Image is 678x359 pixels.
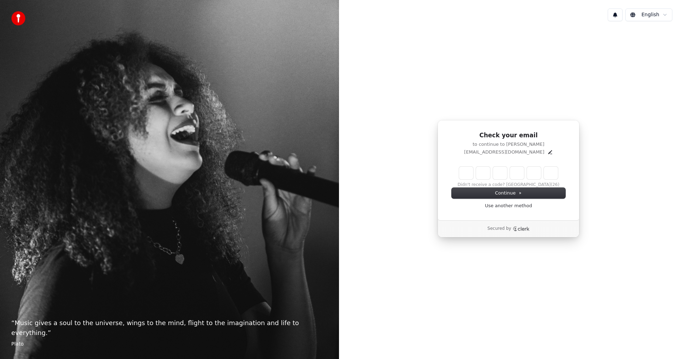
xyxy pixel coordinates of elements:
span: Continue [495,190,522,196]
img: youka [11,11,25,25]
p: Secured by [487,226,511,232]
h1: Check your email [452,131,565,140]
a: Clerk logo [513,226,530,231]
button: Edit [547,149,553,155]
p: “ Music gives a soul to the universe, wings to the mind, flight to the imagination and life to ev... [11,318,328,338]
a: Use another method [485,203,532,209]
p: [EMAIL_ADDRESS][DOMAIN_NAME] [464,149,544,155]
footer: Plato [11,341,328,348]
button: Continue [452,188,565,198]
p: to continue to [PERSON_NAME] [452,141,565,148]
input: Enter verification code [459,167,572,179]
